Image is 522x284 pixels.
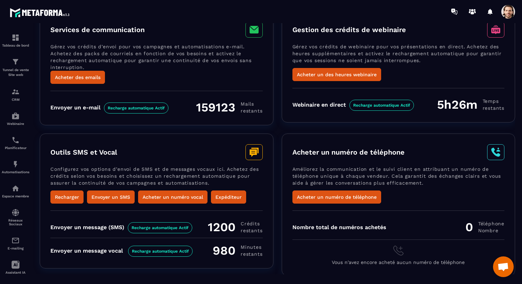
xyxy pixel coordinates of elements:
span: Mails [241,100,262,107]
span: Téléphone [478,220,504,227]
img: email [11,236,20,245]
div: Envoyer un message vocal [50,247,193,254]
div: 1200 [208,220,262,234]
a: automationsautomationsEspace membre [2,179,29,203]
span: Recharge automatique Actif [128,246,193,257]
p: Réseaux Sociaux [2,218,29,226]
h3: Gestion des crédits de webinaire [292,26,406,34]
button: Recharger [50,190,84,204]
img: logo [10,6,72,19]
span: minutes [241,244,262,251]
p: Espace membre [2,194,29,198]
h3: Acheter un numéro de téléphone [292,148,405,156]
div: Nombre total de numéros achetés [292,224,386,231]
a: schedulerschedulerPlanificateur [2,131,29,155]
span: Recharge automatique Actif [128,222,192,233]
span: restants [241,107,262,114]
img: social-network [11,208,20,217]
h3: Outils SMS et Vocal [50,148,117,156]
p: Gérez vos crédits de webinaire pour vos présentations en direct. Achetez des heures supplémentair... [292,43,505,68]
p: Améliorez la communication et le suivi client en attribuant un numéro de téléphone unique à chaqu... [292,166,505,190]
span: Vous n'avez encore acheté aucun numéro de téléphone [332,259,465,265]
p: Tableau de bord [2,43,29,47]
div: Webinaire en direct [292,101,414,108]
span: Crédits [241,220,262,227]
p: Webinaire [2,122,29,126]
img: formation [11,88,20,96]
div: 5h26m [437,97,504,112]
button: Acheter un numéro vocal [138,190,207,204]
a: automationsautomationsAutomatisations [2,155,29,179]
img: automations [11,160,20,168]
div: Envoyer un message (SMS) [50,224,192,231]
div: 980 [213,243,262,258]
span: Recharge automatique Actif [349,100,414,111]
img: automations [11,112,20,120]
a: social-networksocial-networkRéseaux Sociaux [2,203,29,231]
img: automations [11,184,20,193]
span: restants [241,251,262,257]
p: Planificateur [2,146,29,150]
span: restants [241,227,262,234]
button: Acheter un numéro de téléphone [292,190,381,204]
a: formationformationCRM [2,82,29,107]
a: automationsautomationsWebinaire [2,107,29,131]
p: Gérez vos crédits d’envoi pour vos campagnes et automatisations e-mail. Achetez des packs de cour... [50,43,263,71]
p: Automatisations [2,170,29,174]
a: formationformationTableau de bord [2,28,29,52]
h3: Services de communication [50,26,145,34]
p: Configurez vos options d’envoi de SMS et de messages vocaux ici. Achetez des crédits selon vos be... [50,166,263,190]
a: Assistant IA [2,255,29,280]
span: Nombre [478,227,504,234]
span: Recharge automatique Actif [104,102,168,114]
a: emailemailE-mailing [2,231,29,255]
button: Acheter un des heures webinaire [292,68,381,81]
button: Acheter des emails [50,71,105,84]
div: 159123 [196,100,262,115]
div: Envoyer un e-mail [50,104,168,111]
p: Tunnel de vente Site web [2,68,29,77]
span: Temps [483,98,504,105]
div: 0 [465,220,504,234]
a: formationformationTunnel de vente Site web [2,52,29,82]
img: formation [11,58,20,66]
button: Expéditeur [211,190,246,204]
button: Envoyer un SMS [87,190,135,204]
img: formation [11,33,20,42]
p: Assistant IA [2,271,29,274]
p: CRM [2,98,29,101]
div: Ouvrir le chat [493,256,514,277]
p: E-mailing [2,246,29,250]
span: restants [483,105,504,111]
img: scheduler [11,136,20,144]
